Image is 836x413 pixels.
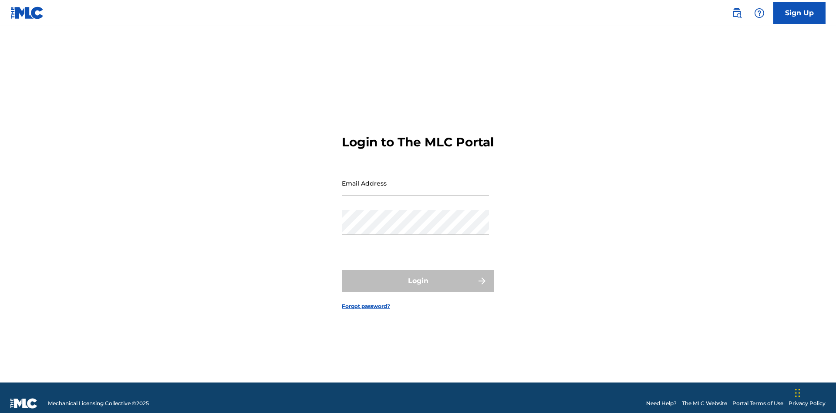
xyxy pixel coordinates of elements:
img: help [754,8,765,18]
a: The MLC Website [682,399,727,407]
img: MLC Logo [10,7,44,19]
div: Drag [795,380,800,406]
span: Mechanical Licensing Collective © 2025 [48,399,149,407]
img: logo [10,398,37,409]
img: search [731,8,742,18]
iframe: Chat Widget [792,371,836,413]
a: Sign Up [773,2,826,24]
h3: Login to The MLC Portal [342,135,494,150]
a: Need Help? [646,399,677,407]
a: Public Search [728,4,745,22]
a: Portal Terms of Use [732,399,783,407]
div: Help [751,4,768,22]
a: Forgot password? [342,302,390,310]
a: Privacy Policy [789,399,826,407]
